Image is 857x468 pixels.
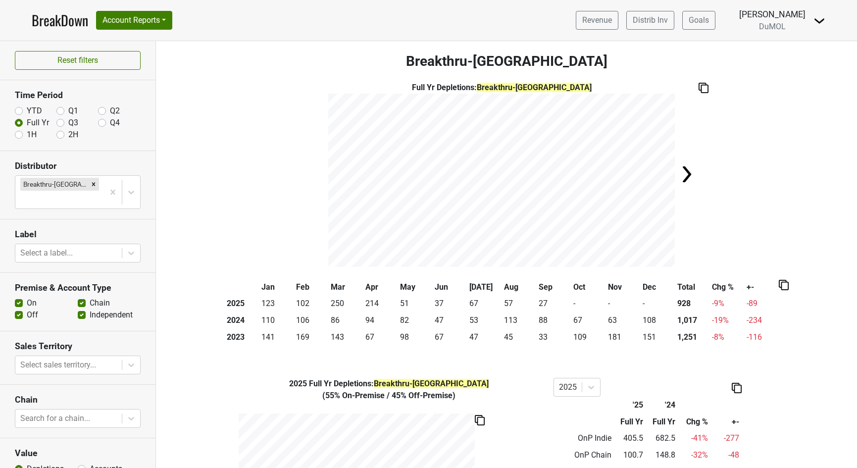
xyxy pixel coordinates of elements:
[363,296,398,312] td: 214
[294,296,328,312] td: 102
[710,447,742,464] td: -48
[232,390,546,402] div: ( 55% On-Premise / 45% Off-Premise )
[502,279,536,296] th: Aug
[675,312,709,329] th: 1,017
[536,279,571,296] th: Sep
[710,414,742,430] th: +-
[259,329,294,346] td: 141
[289,379,309,388] span: 2025
[626,11,674,30] a: Distrib Inv
[605,279,640,296] th: Nov
[675,296,709,312] th: 928
[571,296,605,312] td: -
[15,341,141,352] h3: Sales Territory
[467,296,502,312] td: 67
[110,105,120,117] label: Q2
[363,312,398,329] td: 94
[88,178,99,191] div: Remove Breakthru-FL
[502,329,536,346] td: 45
[398,296,432,312] td: 51
[576,11,618,30] a: Revenue
[709,312,744,329] td: -19 %
[502,296,536,312] td: 57
[744,296,779,312] td: -89
[744,329,779,346] td: -116
[554,430,614,447] td: OnP Indie
[699,83,708,93] img: Copy to clipboard
[605,312,640,329] td: 63
[640,279,675,296] th: Dec
[646,397,677,414] th: '24
[15,448,141,459] h3: Value
[536,296,571,312] td: 27
[259,296,294,312] td: 123
[398,329,432,346] td: 98
[614,430,646,447] td: 405.5
[709,329,744,346] td: -8 %
[110,117,120,129] label: Q4
[294,279,328,296] th: Feb
[20,178,88,191] div: Breakthru-[GEOGRAPHIC_DATA]
[709,296,744,312] td: -9 %
[536,329,571,346] td: 33
[475,415,485,425] img: Copy to clipboard
[739,8,806,21] div: [PERSON_NAME]
[328,296,363,312] td: 250
[571,312,605,329] td: 67
[640,312,675,329] td: 108
[328,279,363,296] th: Mar
[467,279,502,296] th: [DATE]
[224,329,259,346] th: 2023
[96,11,172,30] button: Account Reports
[15,283,141,293] h3: Premise & Account Type
[432,312,467,329] td: 47
[15,51,141,70] button: Reset filters
[68,105,78,117] label: Q1
[571,329,605,346] td: 109
[682,11,715,30] a: Goals
[15,90,141,101] h3: Time Period
[328,329,363,346] td: 143
[646,447,677,464] td: 148.8
[605,296,640,312] td: -
[614,447,646,464] td: 100.7
[646,430,677,447] td: 682.5
[467,312,502,329] td: 53
[398,279,432,296] th: May
[502,312,536,329] td: 113
[398,312,432,329] td: 82
[259,312,294,329] td: 110
[640,296,675,312] td: -
[27,129,37,141] label: 1H
[328,312,363,329] td: 86
[363,279,398,296] th: Apr
[677,430,710,447] td: -41 %
[646,414,677,430] th: Full Yr
[732,383,742,393] img: Copy to clipboard
[709,279,744,296] th: Chg %
[432,279,467,296] th: Jun
[759,22,786,31] span: DuMOL
[224,312,259,329] th: 2024
[15,229,141,240] h3: Label
[477,83,592,92] span: Breakthru-[GEOGRAPHIC_DATA]
[779,280,789,290] img: Copy to clipboard
[294,312,328,329] td: 106
[614,414,646,430] th: Full Yr
[640,329,675,346] td: 151
[675,329,709,346] th: 1,251
[677,164,697,184] img: Arrow right
[677,447,710,464] td: -32 %
[675,279,709,296] th: Total
[27,117,49,129] label: Full Yr
[813,15,825,27] img: Dropdown Menu
[571,279,605,296] th: Oct
[15,395,141,405] h3: Chain
[90,297,110,309] label: Chain
[15,161,141,171] h3: Distributor
[536,312,571,329] td: 88
[432,329,467,346] td: 67
[605,329,640,346] td: 181
[68,117,78,129] label: Q3
[432,296,467,312] td: 37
